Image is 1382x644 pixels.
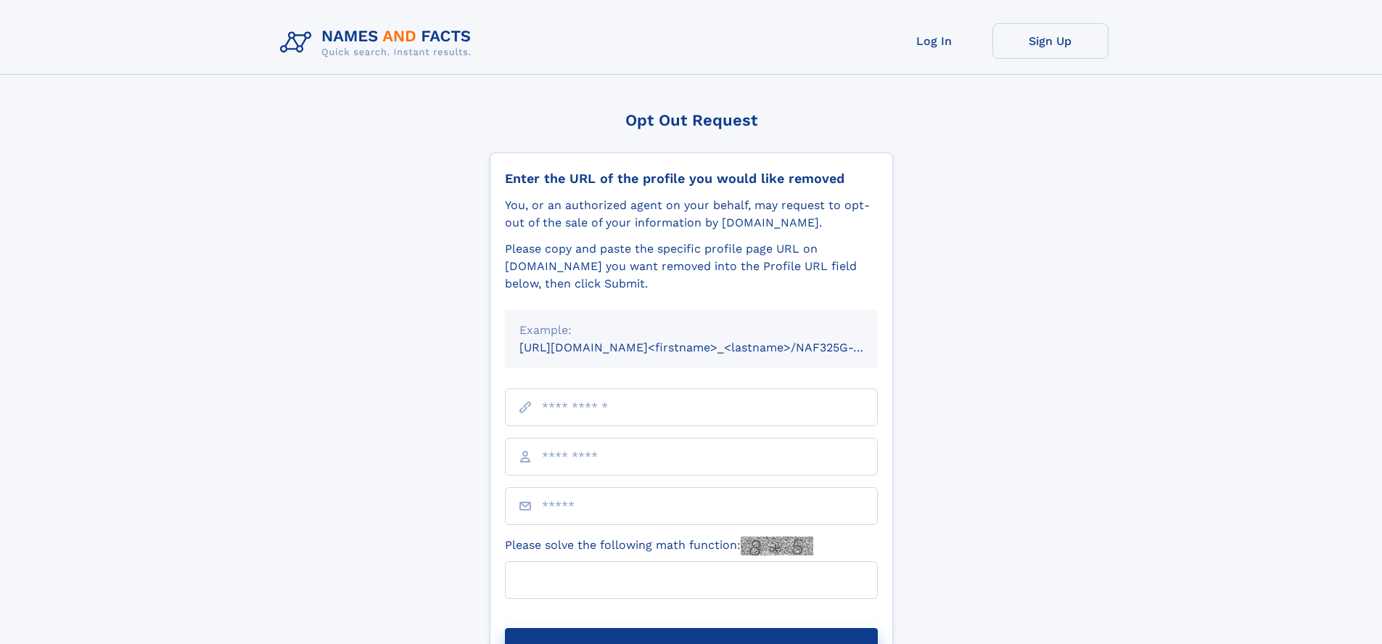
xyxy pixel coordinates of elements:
[519,341,905,354] small: [URL][DOMAIN_NAME]<firstname>_<lastname>/NAF325G-xxxxxxxx
[274,23,483,62] img: Logo Names and Facts
[505,197,878,232] div: You, or an authorized agent on your behalf, may request to opt-out of the sale of your informatio...
[505,171,878,187] div: Enter the URL of the profile you would like removed
[876,23,992,59] a: Log In
[505,537,813,555] label: Please solve the following math function:
[519,322,863,339] div: Example:
[505,240,878,293] div: Please copy and paste the specific profile page URL on [DOMAIN_NAME] you want removed into the Pr...
[992,23,1109,59] a: Sign Up
[490,111,893,129] div: Opt Out Request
